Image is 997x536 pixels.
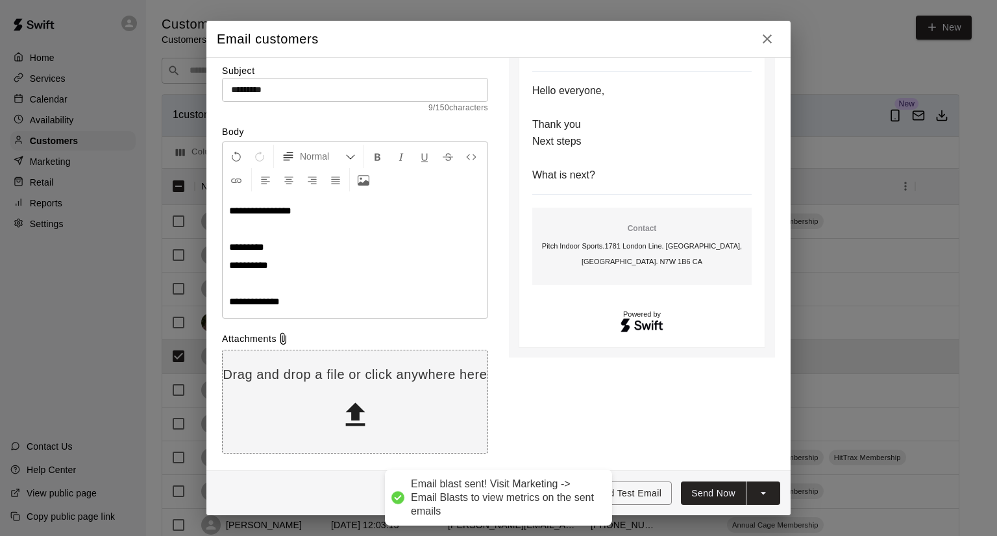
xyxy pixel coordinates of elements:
[325,168,347,191] button: Justify Align
[532,85,604,96] span: Hello everyone,
[301,168,323,191] button: Right Align
[460,145,482,168] button: Insert Code
[532,169,595,180] span: What is next?
[411,478,599,518] div: Email blast sent! Visit Marketing -> Email Blasts to view metrics on the sent emails
[217,30,319,48] h5: Email customers
[222,332,488,345] div: Attachments
[681,481,746,506] button: Send Now
[532,119,581,130] span: Thank you
[249,145,271,168] button: Redo
[532,136,582,147] span: Next steps
[681,481,780,506] div: split button
[222,64,488,77] label: Subject
[582,481,672,506] button: Send Test Email
[620,317,664,334] img: Swift logo
[532,311,752,318] p: Powered by
[277,145,361,168] button: Formatting Options
[222,125,488,138] label: Body
[367,145,389,168] button: Format Bold
[352,168,375,191] button: Upload Image
[225,145,247,168] button: Undo
[254,168,277,191] button: Left Align
[413,145,436,168] button: Format Underline
[225,168,247,191] button: Insert Link
[278,168,300,191] button: Center Align
[223,366,487,384] p: Drag and drop a file or click anywhere here
[390,145,412,168] button: Format Italics
[300,150,345,163] span: Normal
[537,238,746,269] p: Pitch Indoor Sports . 1781 London Line. [GEOGRAPHIC_DATA], [GEOGRAPHIC_DATA]. N7W 1B6 CA
[222,102,488,115] span: 9 / 150 characters
[437,145,459,168] button: Format Strikethrough
[537,223,746,234] p: Contact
